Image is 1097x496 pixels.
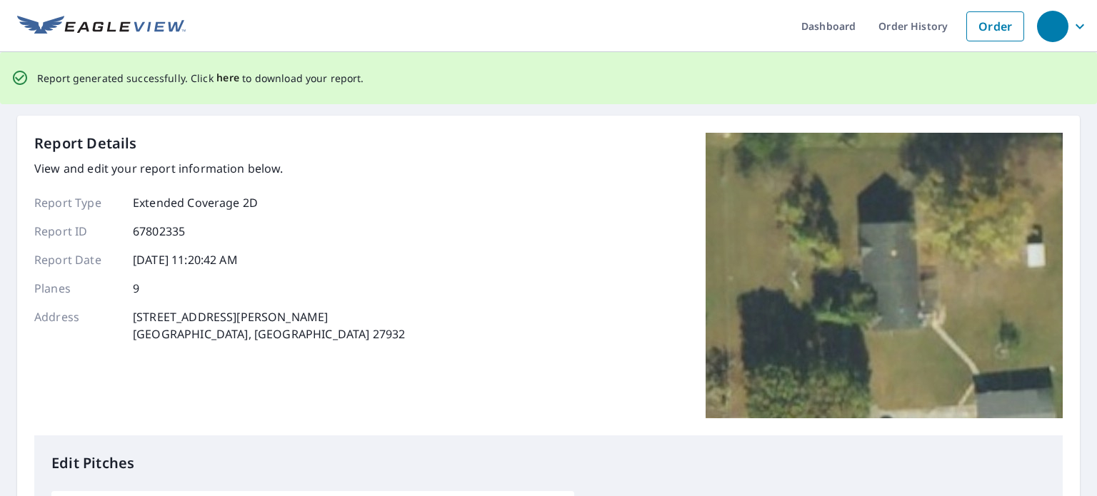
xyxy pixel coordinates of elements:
[133,251,238,268] p: [DATE] 11:20:42 AM
[34,223,120,240] p: Report ID
[966,11,1024,41] a: Order
[34,280,120,297] p: Planes
[17,16,186,37] img: EV Logo
[37,69,364,87] p: Report generated successfully. Click to download your report.
[34,133,137,154] p: Report Details
[34,194,120,211] p: Report Type
[133,223,185,240] p: 67802335
[133,194,258,211] p: Extended Coverage 2D
[706,133,1063,418] img: Top image
[51,452,1046,474] p: Edit Pitches
[133,280,139,297] p: 9
[34,308,120,343] p: Address
[133,308,405,343] p: [STREET_ADDRESS][PERSON_NAME] [GEOGRAPHIC_DATA], [GEOGRAPHIC_DATA] 27932
[216,69,240,87] button: here
[34,251,120,268] p: Report Date
[34,160,405,177] p: View and edit your report information below.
